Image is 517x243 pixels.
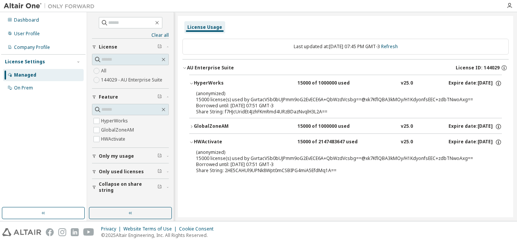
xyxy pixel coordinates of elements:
button: HWActivate15000 of 2147483647 usedv25.0Expire date:[DATE] [189,134,502,151]
a: Refresh [381,43,398,50]
button: Only my usage [92,148,169,165]
div: Last updated at: [DATE] 07:45 PM GMT-3 [182,39,509,55]
button: HyperWorks15000 of 1000000 usedv25.0Expire date:[DATE] [189,75,502,92]
button: GlobalZoneAM15000 of 1000000 usedv25.0Expire date:[DATE] [189,118,502,135]
button: License [92,39,169,55]
span: Clear filter [157,44,162,50]
div: HyperWorks [194,80,262,87]
img: youtube.svg [83,228,94,236]
img: Altair One [4,2,98,10]
div: Privacy [101,226,123,232]
p: (anonymized) [196,149,477,155]
button: Feature [92,89,169,105]
span: License ID: 144029 [456,65,500,71]
div: Borrowed until: [DATE] 07:51 GMT-3 [196,161,477,168]
span: Only my usage [99,153,134,159]
div: User Profile [14,31,40,37]
div: Managed [14,72,36,78]
label: HyperWorks [101,116,129,125]
span: Feature [99,94,118,100]
span: Clear filter [157,153,162,159]
div: Dashboard [14,17,39,23]
div: 15000 of 1000000 used [297,80,366,87]
div: Cookie Consent [179,226,218,232]
span: Clear filter [157,169,162,175]
div: License Usage [187,24,222,30]
div: 15000 license(s) used by GvrtacVSb0bUJPmm9oG2EvECE6A+QbWzdVcsbg==@xk7KflQBA3kMOy/H1KdyonfsEEC+zdb... [196,90,477,103]
img: linkedin.svg [71,228,79,236]
button: Collapse on share string [92,179,169,196]
label: 144029 - AU Enterprise Suite [101,75,164,85]
div: v25.0 [401,80,413,87]
img: instagram.svg [58,228,66,236]
span: Clear filter [157,94,162,100]
div: 15000 of 1000000 used [297,123,366,130]
img: altair_logo.svg [2,228,41,236]
div: GlobalZoneAM [194,123,262,130]
span: License [99,44,117,50]
button: AU Enterprise SuiteLicense ID: 144029 [182,60,509,76]
div: License Settings [5,59,45,65]
div: Expire date: [DATE] [448,139,502,146]
div: Share String: f7HJcUridEt4JzhFKmRmd4URzBDazNvqlH3L2A== [196,109,477,115]
p: (anonymized) [196,90,477,97]
label: GlobalZoneAM [101,125,135,135]
label: All [101,66,108,75]
div: Borrowed until: [DATE] 07:51 GMT-3 [196,103,477,109]
span: Clear filter [157,184,162,190]
div: HWActivate [194,139,262,146]
div: On Prem [14,85,33,91]
div: Share String: 2HE5CAHUl9UPNk8Wpt0mCSBIPG4miA5EfdMq1A== [196,168,477,174]
button: Only used licenses [92,163,169,180]
div: Expire date: [DATE] [448,80,502,87]
div: 15000 license(s) used by GvrtacVSb0bUJPmm9oG2EvECE6A+QbWzdVcsbg==@xk7KflQBA3kMOy/H1KdyonfsEEC+zdb... [196,149,477,161]
div: 15000 of 2147483647 used [297,139,366,146]
div: Expire date: [DATE] [448,123,502,130]
div: v25.0 [401,123,413,130]
span: Collapse on share string [99,181,157,193]
span: Only used licenses [99,169,144,175]
img: facebook.svg [46,228,54,236]
label: HWActivate [101,135,127,144]
div: Company Profile [14,44,50,50]
div: v25.0 [401,139,413,146]
div: AU Enterprise Suite [187,65,234,71]
div: Website Terms of Use [123,226,179,232]
p: © 2025 Altair Engineering, Inc. All Rights Reserved. [101,232,218,238]
a: Clear all [92,32,169,38]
